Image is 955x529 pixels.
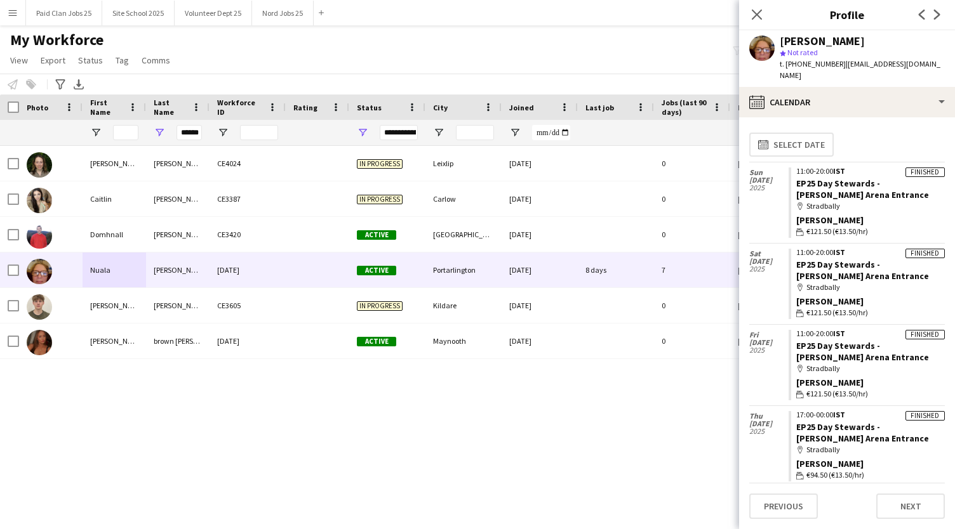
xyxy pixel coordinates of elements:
[425,217,502,252] div: [GEOGRAPHIC_DATA]
[456,125,494,140] input: City Filter Input
[749,331,789,339] span: Fri
[83,217,146,252] div: Domhnall
[502,146,578,181] div: [DATE]
[210,323,286,358] div: [DATE]
[806,307,868,318] span: €121.50 (€13.50/hr)
[749,184,789,192] span: 2025
[425,146,502,181] div: Leixlip
[240,125,278,140] input: Workforce ID Filter Input
[425,252,502,287] div: Portarlington
[749,258,789,265] span: [DATE]
[796,282,945,293] div: Stradbally
[357,301,403,311] span: In progress
[252,1,314,25] button: Nord Jobs 25
[833,166,845,176] span: IST
[796,200,945,212] div: Stradbally
[73,52,108,69] a: Status
[210,146,286,181] div: CE4024
[433,103,448,112] span: City
[113,125,138,140] input: First Name Filter Input
[796,330,945,337] div: 11:00-20:00
[502,323,578,358] div: [DATE]
[654,288,730,323] div: 0
[83,181,146,216] div: Caitlin
[739,87,955,117] div: Calendar
[502,252,578,287] div: [DATE]
[796,178,929,200] a: EP25 Day Stewards - [PERSON_NAME] Arena Entrance
[532,125,570,140] input: Joined Filter Input
[177,125,202,140] input: Last Name Filter Input
[146,288,210,323] div: [PERSON_NAME]
[905,167,945,177] div: Finished
[796,421,929,444] a: EP25 Day Stewards - [PERSON_NAME] Arena Entrance
[654,217,730,252] div: 0
[10,55,28,66] span: View
[293,103,317,112] span: Rating
[357,195,403,204] span: In progress
[26,1,102,25] button: Paid Clan Jobs 25
[502,181,578,216] div: [DATE]
[41,55,65,66] span: Export
[739,6,955,23] h3: Profile
[146,146,210,181] div: [PERSON_NAME]
[142,55,170,66] span: Comms
[749,133,834,157] button: Select date
[425,181,502,216] div: Carlow
[749,493,818,519] button: Previous
[90,98,123,117] span: First Name
[749,428,789,435] span: 2025
[83,252,146,287] div: Nuala
[83,323,146,358] div: [PERSON_NAME]
[796,363,945,374] div: Stradbally
[654,181,730,216] div: 0
[357,127,368,138] button: Open Filter Menu
[749,176,789,184] span: [DATE]
[146,323,210,358] div: brown [PERSON_NAME]
[749,169,789,176] span: Sun
[749,346,789,354] span: 2025
[137,52,175,69] a: Comms
[27,294,52,320] img: Patrick Carey Hyland
[175,1,252,25] button: Volunteer Dept 25
[502,217,578,252] div: [DATE]
[146,252,210,287] div: [PERSON_NAME]
[787,48,818,57] span: Not rated
[83,288,146,323] div: [PERSON_NAME]
[210,181,286,216] div: CE3387
[27,330,52,355] img: robyn brown hyland
[27,259,52,284] img: Nuala Hyland
[833,247,845,257] span: IST
[796,249,945,256] div: 11:00-20:00
[357,337,396,346] span: Active
[662,98,707,117] span: Jobs (last 90 days)
[738,127,749,138] button: Open Filter Menu
[654,323,730,358] div: 0
[71,77,86,92] app-action-btn: Export XLSX
[780,59,846,69] span: t. [PHONE_NUMBER]
[578,252,654,287] div: 8 days
[10,30,104,49] span: My Workforce
[146,181,210,216] div: [PERSON_NAME]
[806,469,864,481] span: €94.50 (€13.50/hr)
[357,230,396,240] span: Active
[53,77,68,92] app-action-btn: Advanced filters
[433,127,444,138] button: Open Filter Menu
[749,265,789,273] span: 2025
[425,323,502,358] div: Maynooth
[780,36,865,47] div: [PERSON_NAME]
[102,1,175,25] button: Site School 2025
[27,152,52,178] img: Alannah Hyland
[833,329,845,338] span: IST
[210,217,286,252] div: CE3420
[796,377,945,388] div: [PERSON_NAME]
[654,146,730,181] div: 0
[738,103,758,112] span: Email
[210,252,286,287] div: [DATE]
[796,296,945,307] div: [PERSON_NAME]
[749,339,789,346] span: [DATE]
[905,330,945,339] div: Finished
[806,226,868,237] span: €121.50 (€13.50/hr)
[78,55,103,66] span: Status
[357,159,403,169] span: In progress
[654,252,730,287] div: 7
